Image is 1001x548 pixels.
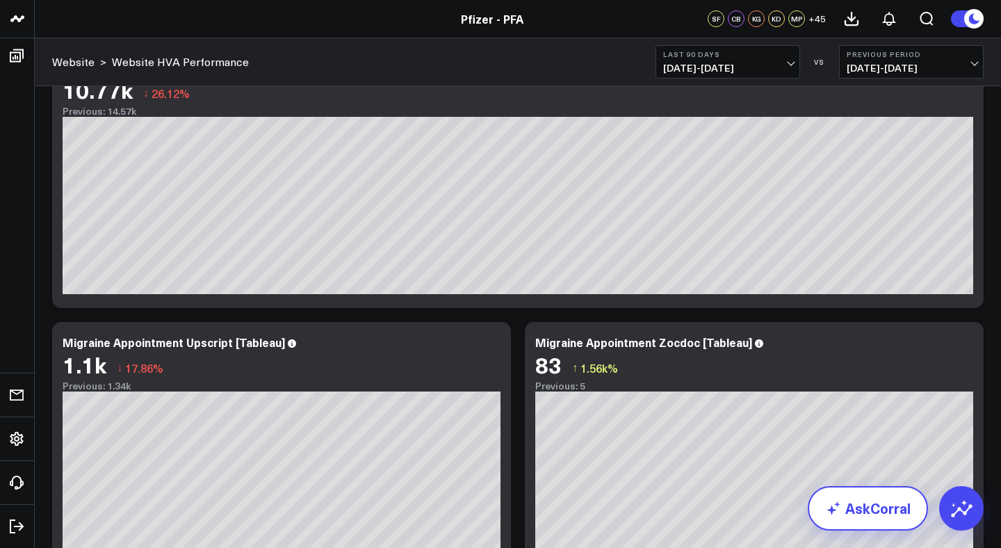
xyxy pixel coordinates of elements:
[708,10,724,27] div: SF
[125,360,163,376] span: 17.86%
[63,352,106,377] div: 1.1k
[117,359,122,377] span: ↓
[63,77,133,102] div: 10.77k
[656,45,800,79] button: Last 90 Days[DATE]-[DATE]
[839,45,984,79] button: Previous Period[DATE]-[DATE]
[663,50,792,58] b: Last 90 Days
[535,335,752,350] div: Migraine Appointment Zocdoc [Tableau]
[63,335,285,350] div: Migraine Appointment Upscript [Tableau]
[748,10,765,27] div: KG
[807,58,832,66] div: VS
[847,50,976,58] b: Previous Period
[663,63,792,74] span: [DATE] - [DATE]
[535,380,973,392] div: Previous: 5
[572,359,578,377] span: ↑
[461,11,523,26] a: Pfizer - PFA
[63,106,973,117] div: Previous: 14.57k
[52,54,95,70] a: Website
[847,63,976,74] span: [DATE] - [DATE]
[728,10,744,27] div: CB
[143,84,149,102] span: ↓
[52,54,106,70] div: >
[152,86,190,101] span: 26.12%
[788,10,805,27] div: MP
[535,352,562,377] div: 83
[808,486,928,531] a: AskCorral
[768,10,785,27] div: KD
[112,54,249,70] a: Website HVA Performance
[808,10,826,27] button: +45
[808,14,826,24] span: + 45
[580,360,618,376] span: 1.56k%
[63,380,500,392] div: Previous: 1.34k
